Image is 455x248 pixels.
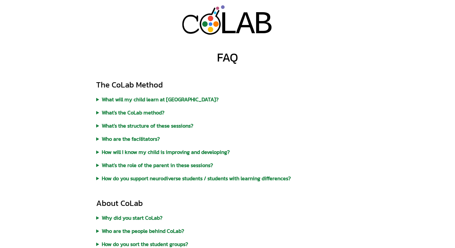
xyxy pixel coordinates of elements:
[217,51,238,64] div: FAQ
[219,6,238,44] div: L
[96,135,359,143] summary: Who are the facilitators?
[236,6,255,44] div: A
[96,80,359,90] div: The CoLab Method
[96,227,359,235] summary: Who are the people behind CoLab?
[96,161,359,169] summary: What's the role of the parent in these sessions?
[96,148,359,156] summary: How will I know my child is improving and developing?
[96,174,359,182] summary: How do you support neurodiverse students / students with learning differences?
[254,6,273,44] div: B
[96,95,359,103] summary: What will my child learn at [GEOGRAPHIC_DATA]?
[96,240,359,248] summary: How do you sort the student groups?
[96,122,359,130] summary: What's the structure of these sessions?
[96,214,359,222] summary: Why did you start CoLab?
[96,109,359,116] summary: What's the CoLab method?
[96,198,359,209] div: About CoLab
[166,5,289,35] a: LAB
